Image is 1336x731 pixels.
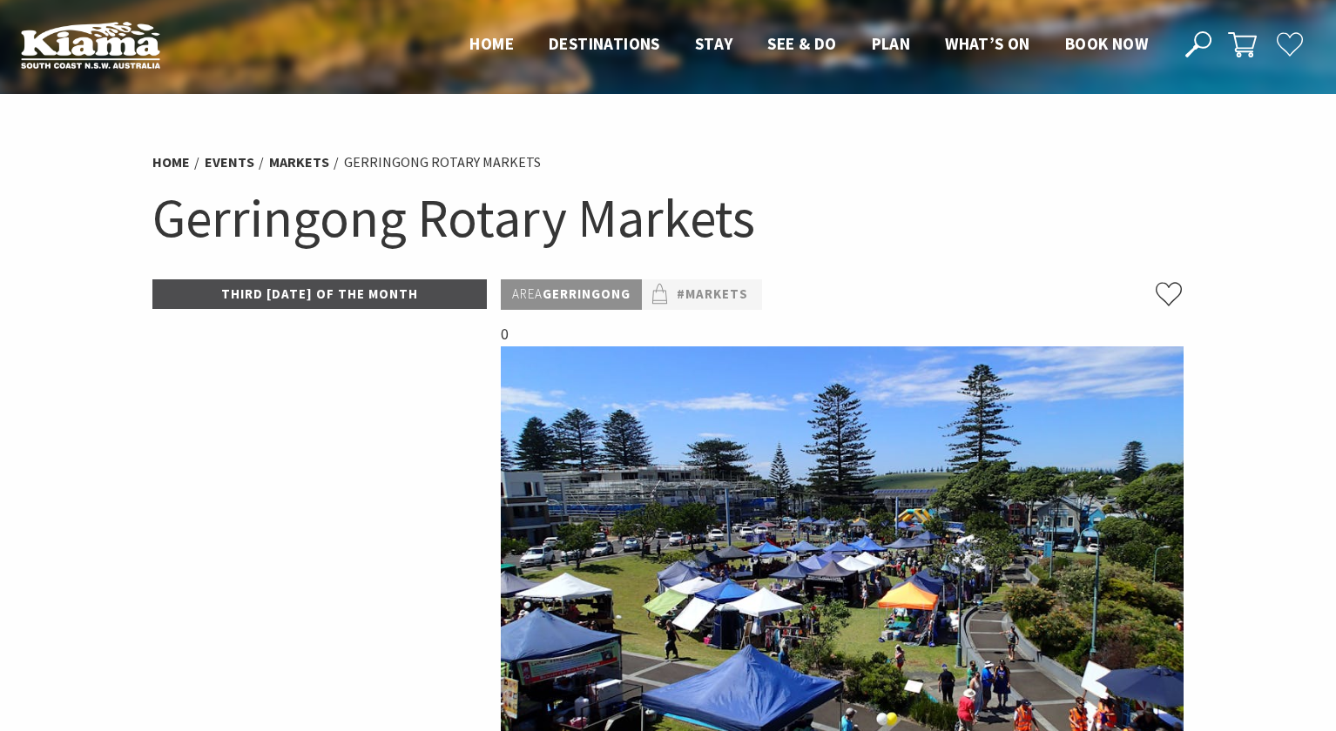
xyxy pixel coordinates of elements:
span: See & Do [767,33,836,54]
span: Destinations [549,33,660,54]
nav: Main Menu [452,30,1165,59]
a: Book now [1065,33,1148,56]
span: Book now [1065,33,1148,54]
a: Markets [269,153,329,171]
span: Plan [872,33,911,54]
span: Home [469,33,514,54]
li: Gerringong Rotary Markets [344,151,541,174]
a: Home [152,153,190,171]
a: What’s On [945,33,1030,56]
a: See & Do [767,33,836,56]
h1: Gerringong Rotary Markets [152,183,1184,253]
p: Gerringong [501,279,642,310]
span: Stay [695,33,733,54]
a: Stay [695,33,733,56]
p: Third [DATE] of the Month [152,279,487,309]
a: #Markets [677,284,748,305]
a: Home [469,33,514,56]
span: Area [512,285,543,302]
img: Kiama Logo [21,21,160,69]
span: What’s On [945,33,1030,54]
a: Destinations [549,33,660,56]
a: Plan [872,33,911,56]
a: Events [205,153,254,171]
